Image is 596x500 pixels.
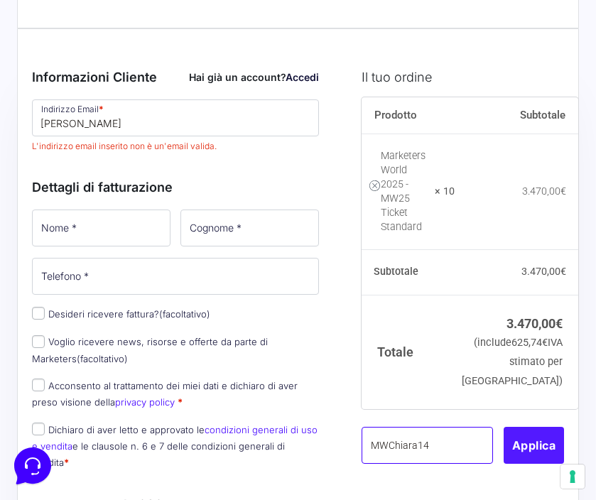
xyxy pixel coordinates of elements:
bdi: 3.470,00 [522,185,566,197]
span: € [556,316,563,331]
span: Trova una risposta [23,176,111,187]
input: Telefono * [32,258,319,295]
h3: Il tuo ordine [362,67,564,87]
label: Acconsento al trattamento dei miei dati e dichiaro di aver preso visione della [32,380,298,408]
label: Voglio ricevere news, risorse e offerte da parte di Marketers [32,336,268,364]
input: Nome * [32,210,170,246]
input: Coupon [362,427,492,464]
bdi: 3.470,00 [521,266,566,277]
input: Cognome * [180,210,319,246]
span: € [560,266,566,277]
h2: Ciao da Marketers 👋 [11,11,239,34]
span: (facoltativo) [77,353,128,364]
a: Apri Centro Assistenza [151,176,261,187]
small: (include IVA stimato per [GEOGRAPHIC_DATA]) [462,337,563,387]
a: Accedi [286,71,319,83]
iframe: Customerly Messenger Launcher [11,445,54,487]
span: (facoltativo) [159,308,210,320]
span: € [560,185,566,197]
button: Aiuto [185,369,273,402]
button: Inizia una conversazione [23,119,261,148]
img: dark [68,80,97,108]
th: Prodotto [362,97,455,134]
th: Subtotale [455,97,578,134]
button: Applica [504,427,564,464]
th: Subtotale [362,249,455,295]
h3: Informazioni Cliente [32,67,319,87]
label: Dichiaro di aver letto e approvato le e le clausole n. 6 e 7 delle condizioni generali di vendita [32,424,318,468]
a: privacy policy [115,396,175,408]
bdi: 3.470,00 [506,316,563,331]
button: Le tue preferenze relative al consenso per le tecnologie di tracciamento [560,464,585,489]
span: Inizia una conversazione [92,128,210,139]
input: Voglio ricevere news, risorse e offerte da parte di Marketers(facoltativo) [32,335,45,348]
img: dark [45,80,74,108]
input: Desideri ricevere fattura?(facoltativo) [32,307,45,320]
p: Home [43,389,67,402]
img: dark [23,80,51,108]
p: Messaggi [123,389,161,402]
button: Messaggi [99,369,186,402]
input: Indirizzo Email * [32,99,319,136]
span: € [542,337,548,349]
p: Aiuto [219,389,239,402]
div: Marketers World 2025 - MW25 Ticket Standard [381,149,426,234]
label: Desideri ricevere fattura? [32,308,210,320]
div: Hai già un account? [189,70,319,85]
input: Acconsento al trattamento dei miei dati e dichiaro di aver preso visione dellaprivacy policy [32,379,45,391]
span: Le tue conversazioni [23,57,121,68]
th: Totale [362,295,455,409]
span: L'indirizzo email inserito non è un'email valida. [32,140,319,153]
strong: × 10 [435,185,455,199]
span: 625,74 [511,337,548,349]
input: Cerca un articolo... [32,207,232,221]
input: Dichiaro di aver letto e approvato lecondizioni generali di uso e venditae le clausole n. 6 e 7 d... [32,423,45,435]
h3: Dettagli di fatturazione [32,178,319,197]
button: Home [11,369,99,402]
